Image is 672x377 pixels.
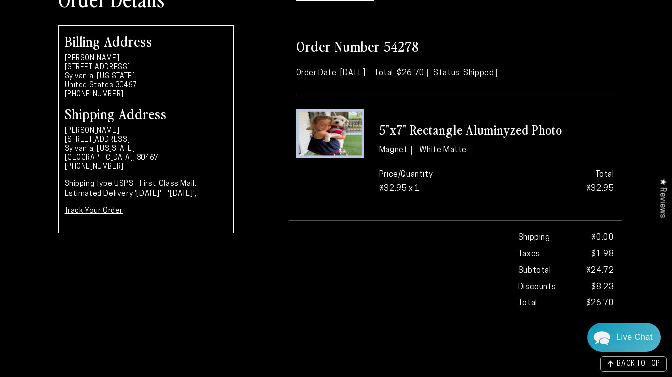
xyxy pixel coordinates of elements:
[65,179,227,199] p: USPS - First-Class Mail. Estimated Delivery '[DATE]' - '[DATE]',
[591,280,614,295] span: $8.23
[617,361,660,368] span: BACK TO TOP
[518,231,550,245] strong: Shipping
[68,284,145,300] a: Send a Message
[374,69,428,77] span: Total: $26.70
[115,15,141,41] img: Helga
[65,34,227,48] h2: Billing Address
[65,154,227,163] li: [GEOGRAPHIC_DATA], 30467
[518,247,540,262] strong: Taxes
[591,231,614,245] span: $0.00
[77,270,136,275] span: We run on
[65,106,227,120] h2: Shipping Address
[65,145,227,154] li: Sylvania, [US_STATE]
[15,47,198,55] div: We usually reply in a few hours.
[379,168,489,197] p: Price/Quantity $32.95 x 1
[73,15,99,41] img: Marie J
[586,264,614,278] span: $24.72
[586,296,614,311] strong: $26.70
[587,323,661,352] div: Chat widget toggle
[518,296,537,311] strong: Total
[65,55,120,62] strong: [PERSON_NAME]
[65,63,227,72] li: [STREET_ADDRESS]
[65,163,227,172] li: [PHONE_NUMBER]
[94,15,120,41] img: John
[616,323,653,352] div: Contact Us Directly
[504,168,614,197] p: $32.95
[65,127,120,135] strong: [PERSON_NAME]
[107,268,135,275] span: Re:amaze
[595,171,614,179] strong: Total
[65,180,114,188] strong: Shipping Type:
[653,170,672,226] div: Click to open Judge.me floating reviews tab
[591,247,614,262] span: $1.98
[65,81,227,90] li: United States 30467
[419,146,471,155] li: White Matte
[379,146,412,155] li: Magnet
[65,90,227,99] li: [PHONE_NUMBER]
[65,207,123,215] a: Track Your Order
[518,264,551,278] strong: Subtotal
[433,69,497,77] span: Status: Shipped
[379,122,614,138] h3: 5"x7" Rectangle Aluminyzed Photo
[65,72,227,81] li: Sylvania, [US_STATE]
[518,280,556,295] strong: Discounts
[296,109,364,158] img: 5"x7" Rectangle White Matte Aluminyzed Photo - Magnet / None
[296,69,369,77] span: Order Date: [DATE]
[65,136,227,145] li: [STREET_ADDRESS]
[296,37,614,55] h2: Order Number 54278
